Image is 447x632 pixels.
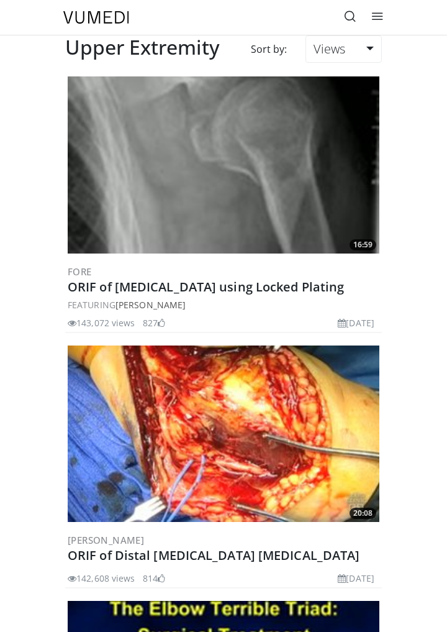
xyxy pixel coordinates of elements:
[68,572,135,585] li: 142,608 views
[143,572,165,585] li: 814
[338,572,374,585] li: [DATE]
[68,346,379,522] img: orif-sanch_3.png.300x170_q85_crop-smart_upscale.jpg
[242,35,296,63] div: Sort by:
[68,346,379,522] a: 20:08
[115,299,186,311] a: [PERSON_NAME]
[65,35,220,59] h2: Upper Extremity
[338,316,374,329] li: [DATE]
[63,11,129,24] img: VuMedi Logo
[68,76,379,253] a: 16:59
[68,547,359,564] a: ORIF of Distal [MEDICAL_DATA] [MEDICAL_DATA]
[314,40,345,57] span: Views
[350,508,376,519] span: 20:08
[68,76,379,253] img: Mighell_-_Locked_Plating_for_Proximal_Humerus_Fx_100008672_2.jpg.300x170_q85_crop-smart_upscale.jpg
[68,265,92,278] a: FORE
[68,298,379,311] div: FEATURING
[68,278,344,295] a: ORIF of [MEDICAL_DATA] using Locked Plating
[68,316,135,329] li: 143,072 views
[350,239,376,250] span: 16:59
[68,534,144,546] a: [PERSON_NAME]
[305,35,382,63] a: Views
[143,316,165,329] li: 827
